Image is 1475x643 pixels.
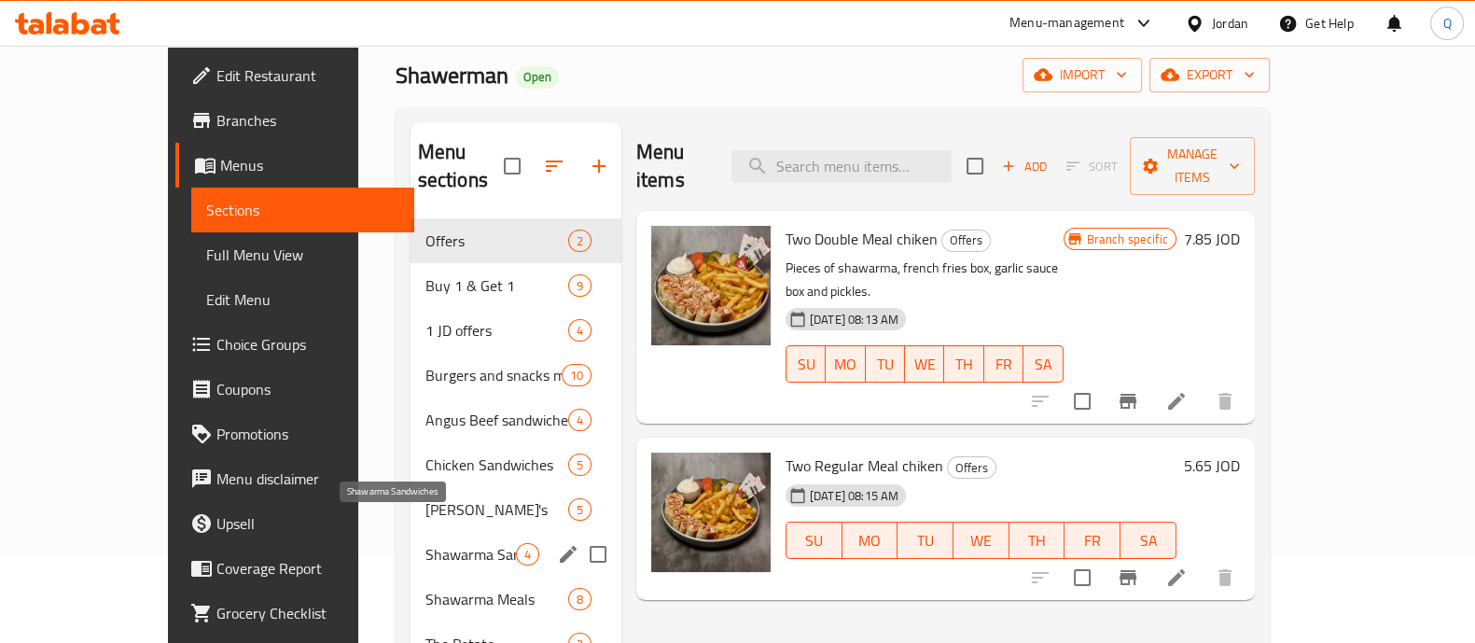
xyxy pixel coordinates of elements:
h2: Menu items [636,138,709,194]
button: Branch-specific-item [1106,555,1150,600]
span: Coverage Report [216,557,399,580]
span: Shawarma Meals [425,588,568,610]
span: SA [1128,527,1169,554]
a: Branches [175,98,414,143]
span: SU [794,527,835,554]
button: SA [1120,522,1176,559]
span: 8 [569,591,591,608]
span: Buy 1 & Get 1 [425,274,568,297]
a: Choice Groups [175,322,414,367]
span: Offers [942,230,990,251]
span: [PERSON_NAME]'s [425,498,568,521]
span: Select section [955,147,995,186]
button: Branch-specific-item [1106,379,1150,424]
a: Menu disclaimer [175,456,414,501]
span: MO [850,527,891,554]
button: WE [905,345,944,383]
div: Offers [947,456,996,479]
div: items [568,230,591,252]
div: Offers [941,230,991,252]
a: Upsell [175,501,414,546]
span: Add item [995,152,1054,181]
button: edit [554,540,582,568]
div: Jordan [1212,13,1248,34]
div: 1 JD offers4 [410,308,621,353]
button: SA [1023,345,1063,383]
div: items [568,319,591,342]
div: items [562,364,591,386]
span: TH [1017,527,1058,554]
button: TH [1009,522,1065,559]
div: Buy 1 & Get 19 [410,263,621,308]
span: 4 [569,412,591,429]
span: Grocery Checklist [216,602,399,624]
span: [DATE] 08:13 AM [802,311,906,328]
button: SU [786,522,842,559]
span: import [1037,63,1127,87]
span: Chicken Sandwiches [425,454,568,476]
div: items [516,543,539,566]
span: 5 [569,456,591,474]
button: WE [953,522,1009,559]
img: Two Double Meal chiken [651,226,771,345]
span: Branches [216,109,399,132]
button: TU [898,522,953,559]
div: Shawarma Meals8 [410,577,621,622]
a: Edit menu item [1165,390,1188,412]
span: Shawerman [396,54,508,96]
span: Two Double Meal chiken [786,225,938,253]
img: Two Regular Meal chiken [651,453,771,572]
span: SA [1031,351,1055,378]
span: 4 [517,546,538,564]
span: MO [833,351,857,378]
span: Q [1442,13,1451,34]
a: Promotions [175,412,414,456]
span: FR [992,351,1016,378]
div: Offers2 [410,218,621,263]
span: Full Menu View [206,244,399,266]
button: export [1149,58,1270,92]
span: Select to update [1063,558,1102,597]
span: Sections [206,199,399,221]
span: Offers [948,457,995,479]
span: Select section first [1054,152,1130,181]
a: Menus [175,143,414,188]
span: Shawarma Sandwiches [425,543,516,566]
span: WE [912,351,937,378]
span: Open [516,69,559,85]
span: Add [999,156,1050,177]
a: Coverage Report [175,546,414,591]
span: Select to update [1063,382,1102,421]
div: Burgers and snacks meal [425,364,562,386]
div: items [568,454,591,476]
button: import [1023,58,1142,92]
span: TU [873,351,898,378]
a: Coupons [175,367,414,412]
span: Promotions [216,423,399,445]
span: TU [905,527,946,554]
button: MO [826,345,865,383]
button: FR [1065,522,1120,559]
span: Edit Menu [206,288,399,311]
button: Add section [577,144,621,189]
input: search [731,150,952,183]
div: Shawarma Sandwiches4edit [410,532,621,577]
div: items [568,409,591,431]
div: items [568,588,591,610]
span: Coupons [216,378,399,400]
button: delete [1203,555,1247,600]
span: Upsell [216,512,399,535]
span: Manage items [1145,143,1240,189]
a: Sections [191,188,414,232]
span: Choice Groups [216,333,399,356]
span: Sort sections [532,144,577,189]
h2: Menu sections [418,138,504,194]
button: SU [786,345,826,383]
span: 5 [569,501,591,519]
a: Grocery Checklist [175,591,414,636]
h6: 5.65 JOD [1184,453,1240,479]
button: delete [1203,379,1247,424]
p: Pieces of shawarma, french fries box, garlic sauce box and pickles. [786,257,1064,303]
